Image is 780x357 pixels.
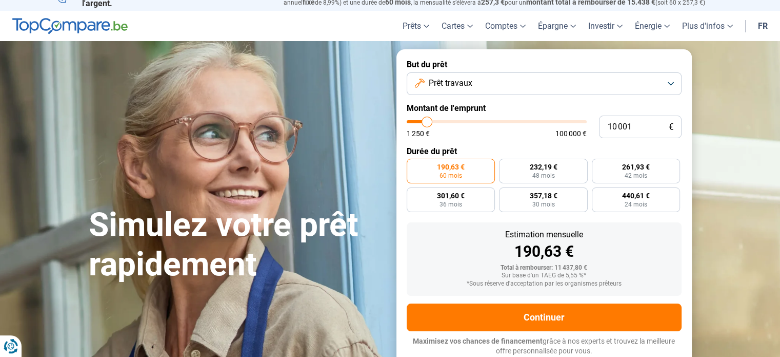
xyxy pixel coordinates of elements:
[439,173,462,179] span: 60 mois
[625,173,647,179] span: 42 mois
[415,231,673,239] div: Estimation mensuelle
[529,192,557,199] span: 357,18 €
[407,146,682,156] label: Durée du prêt
[629,11,676,41] a: Énergie
[439,201,462,208] span: 36 mois
[89,205,384,285] h1: Simulez votre prêt rapidement
[407,304,682,331] button: Continuer
[532,173,554,179] span: 48 mois
[415,272,673,279] div: Sur base d'un TAEG de 5,55 %*
[437,163,465,171] span: 190,63 €
[415,280,673,288] div: *Sous réserve d'acceptation par les organismes prêteurs
[532,201,554,208] span: 30 mois
[396,11,435,41] a: Prêts
[407,103,682,113] label: Montant de l'emprunt
[676,11,739,41] a: Plus d'infos
[413,337,543,345] span: Maximisez vos chances de financement
[555,130,587,137] span: 100 000 €
[437,192,465,199] span: 301,60 €
[415,265,673,272] div: Total à rembourser: 11 437,80 €
[435,11,479,41] a: Cartes
[752,11,774,41] a: fr
[625,201,647,208] span: 24 mois
[407,60,682,69] label: But du prêt
[669,123,673,131] span: €
[479,11,532,41] a: Comptes
[622,192,650,199] span: 440,61 €
[622,163,650,171] span: 261,93 €
[415,244,673,259] div: 190,63 €
[529,163,557,171] span: 232,19 €
[582,11,629,41] a: Investir
[429,78,472,89] span: Prêt travaux
[407,130,430,137] span: 1 250 €
[12,18,128,34] img: TopCompare
[407,336,682,356] p: grâce à nos experts et trouvez la meilleure offre personnalisée pour vous.
[407,72,682,95] button: Prêt travaux
[532,11,582,41] a: Épargne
